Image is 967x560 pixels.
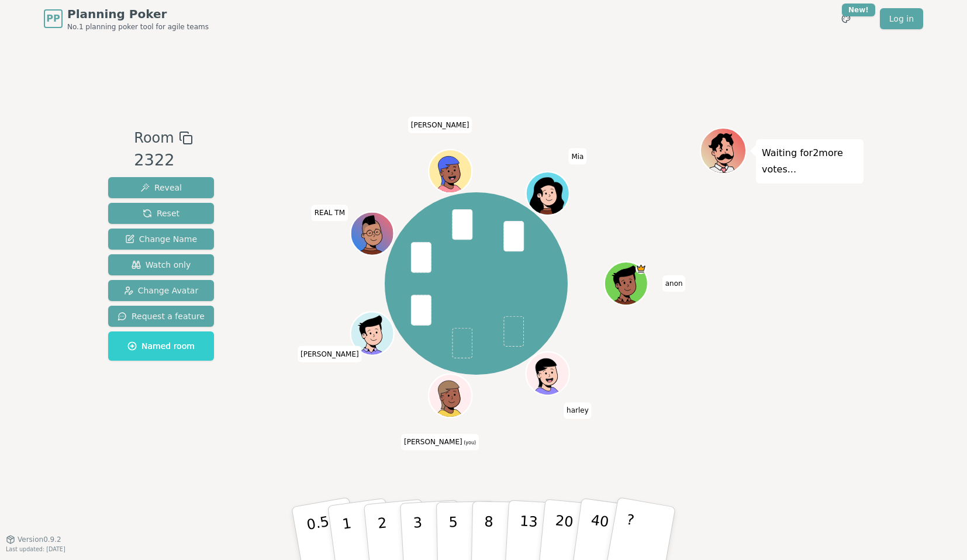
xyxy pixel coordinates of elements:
span: Reveal [140,182,182,193]
button: Reveal [108,177,214,198]
span: Click to change your name [408,117,472,133]
a: Log in [880,8,923,29]
span: Click to change your name [564,403,592,419]
span: Version 0.9.2 [18,535,61,544]
button: Click to change your avatar [430,375,471,416]
button: Watch only [108,254,214,275]
span: Request a feature [118,310,205,322]
button: Reset [108,203,214,224]
span: Change Name [125,233,197,245]
span: Planning Poker [67,6,209,22]
span: Click to change your name [298,346,362,362]
button: Change Name [108,229,214,250]
span: Click to change your name [662,275,686,292]
button: Version0.9.2 [6,535,61,544]
span: Room [134,127,174,148]
button: Named room [108,331,214,361]
a: PPPlanning PokerNo.1 planning poker tool for agile teams [44,6,209,32]
div: New! [842,4,875,16]
span: Named room [127,340,195,352]
div: 2322 [134,148,192,172]
button: Change Avatar [108,280,214,301]
p: Waiting for 2 more votes... [762,145,858,178]
span: Last updated: [DATE] [6,546,65,552]
span: Click to change your name [312,205,348,221]
span: Click to change your name [401,434,479,450]
span: PP [46,12,60,26]
span: anon is the host [636,263,647,274]
button: Request a feature [108,306,214,327]
span: No.1 planning poker tool for agile teams [67,22,209,32]
button: New! [835,8,857,29]
span: (you) [462,440,476,445]
span: Change Avatar [124,285,199,296]
span: Click to change your name [568,148,586,165]
span: Reset [143,208,179,219]
span: Watch only [132,259,191,271]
